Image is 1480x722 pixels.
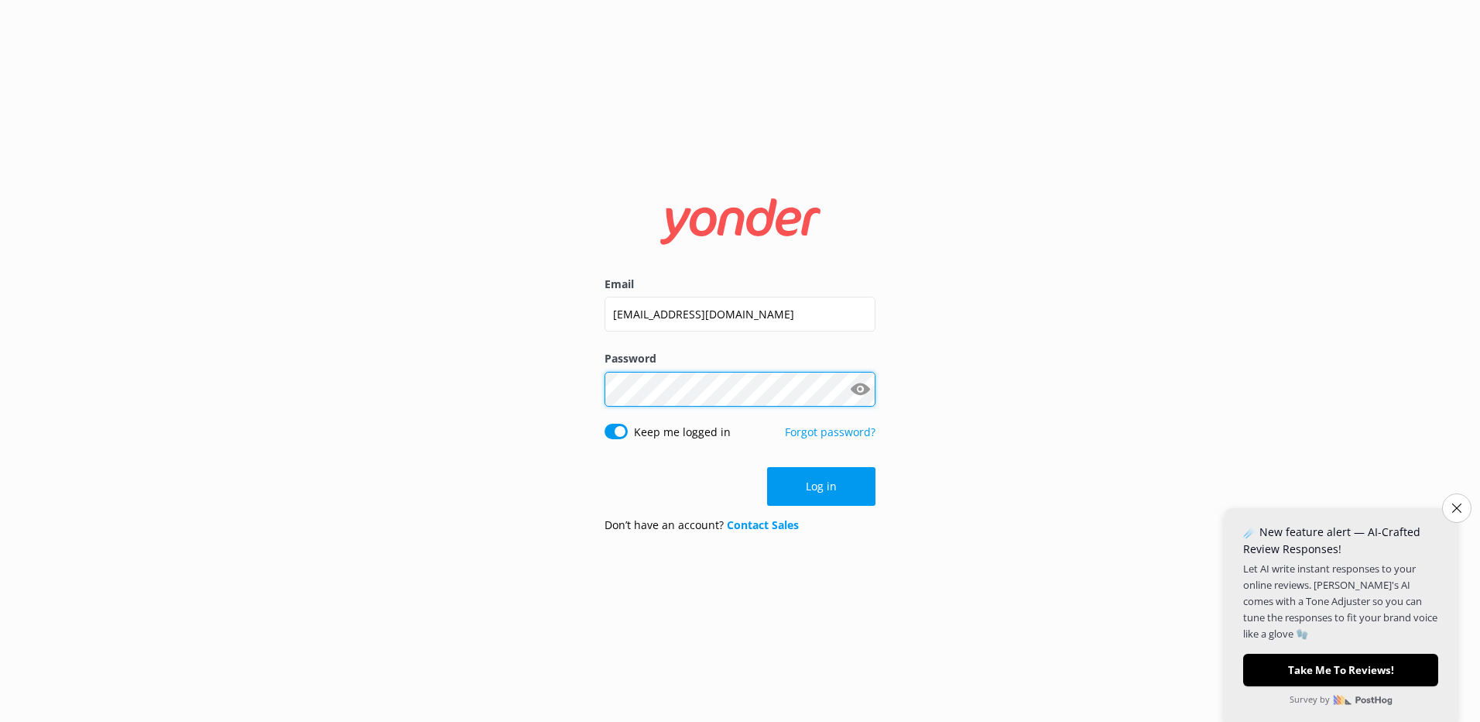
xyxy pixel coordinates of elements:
[634,424,731,441] label: Keep me logged in
[767,467,875,506] button: Log in
[605,350,875,367] label: Password
[605,517,799,534] p: Don’t have an account?
[605,297,875,332] input: user@emailaddress.com
[727,517,799,532] a: Contact Sales
[605,276,875,293] label: Email
[844,373,875,404] button: Show password
[785,425,875,439] a: Forgot password?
